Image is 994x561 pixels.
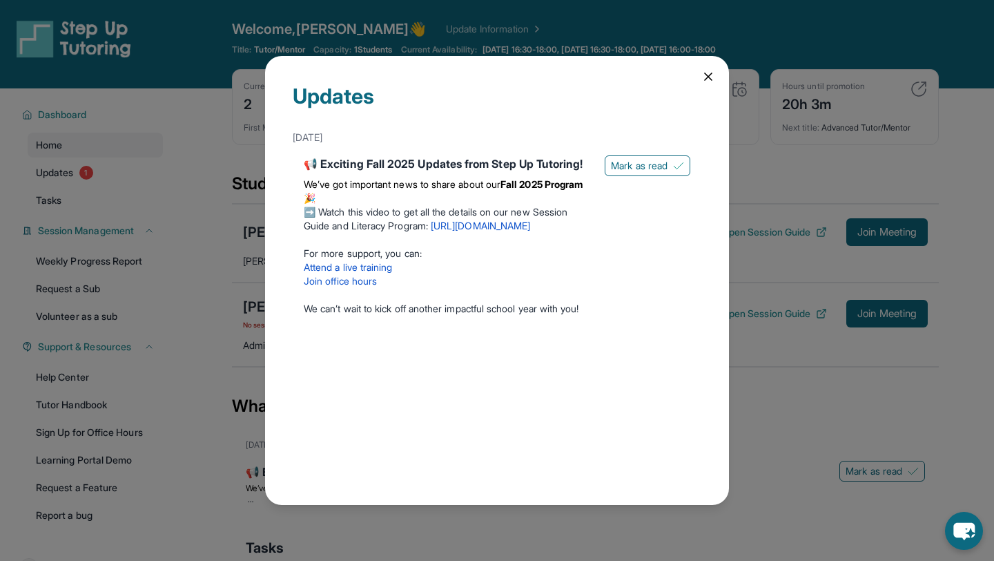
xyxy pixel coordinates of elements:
div: [DATE] [293,125,701,150]
span: We’ve got important news to share about our [304,178,500,190]
span: For more support, you can: [304,247,422,259]
a: Attend a live training [304,261,393,273]
a: [URL][DOMAIN_NAME] [431,220,530,231]
button: Mark as read [605,155,690,176]
a: Join office hours [304,275,377,287]
span: 🎉 [304,192,315,204]
p: We can’t wait to kick off another impactful school year with you! [304,302,594,316]
strong: Fall 2025 Program [500,178,583,190]
p: ➡️ Watch this video to get all the details on our new Session Guide and Literacy Program: [304,205,594,233]
div: 📢 Exciting Fall 2025 Updates from Step Up Tutoring! [304,155,594,172]
div: Updates [293,84,701,125]
img: Mark as read [673,160,684,171]
span: Mark as read [611,159,667,173]
button: chat-button [945,512,983,550]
